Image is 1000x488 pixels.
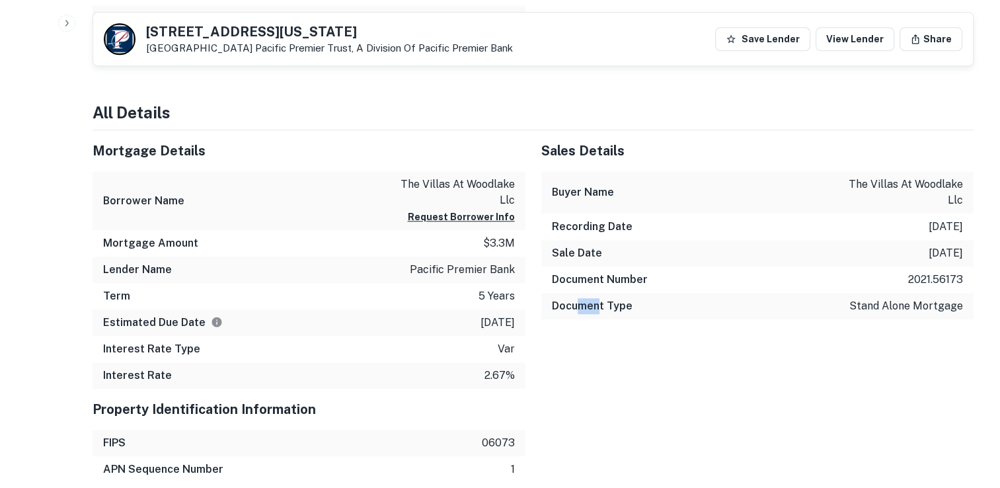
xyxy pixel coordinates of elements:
[103,315,223,331] h6: Estimated Due Date
[146,25,513,38] h5: [STREET_ADDRESS][US_STATE]
[502,11,515,26] p: 26
[103,262,172,278] h6: Lender Name
[146,42,513,54] p: [GEOGRAPHIC_DATA]
[255,42,513,54] a: Pacific Premier Trust, A Division Of Pacific Premier Bank
[103,341,200,357] h6: Interest Rate Type
[396,177,515,208] p: the villas at woodlake llc
[103,11,251,26] h6: Number of Commercial Units
[929,219,963,235] p: [DATE]
[552,298,633,314] h6: Document Type
[93,101,974,124] h4: All Details
[816,27,894,51] a: View Lender
[103,368,172,384] h6: Interest Rate
[715,27,810,51] button: Save Lender
[929,245,963,261] p: [DATE]
[552,219,633,235] h6: Recording Date
[908,272,963,288] p: 2021.56173
[484,368,515,384] p: 2.67%
[844,177,963,208] p: the villas at woodlake llc
[103,235,198,251] h6: Mortgage Amount
[410,262,515,278] p: pacific premier bank
[482,435,515,451] p: 06073
[93,141,525,161] h5: Mortgage Details
[103,435,126,451] h6: FIPS
[934,382,1000,446] iframe: Chat Widget
[103,288,130,304] h6: Term
[511,462,515,477] p: 1
[552,245,602,261] h6: Sale Date
[481,315,515,331] p: [DATE]
[479,288,515,304] p: 5 years
[849,298,963,314] p: stand alone mortgage
[552,272,648,288] h6: Document Number
[211,316,223,328] svg: Estimate is based on a standard schedule for this type of loan.
[498,341,515,357] p: var
[93,399,525,419] h5: Property Identification Information
[900,27,962,51] button: Share
[552,184,614,200] h6: Buyer Name
[408,209,515,225] button: Request Borrower Info
[541,141,974,161] h5: Sales Details
[103,193,184,209] h6: Borrower Name
[483,235,515,251] p: $3.3m
[103,462,223,477] h6: APN Sequence Number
